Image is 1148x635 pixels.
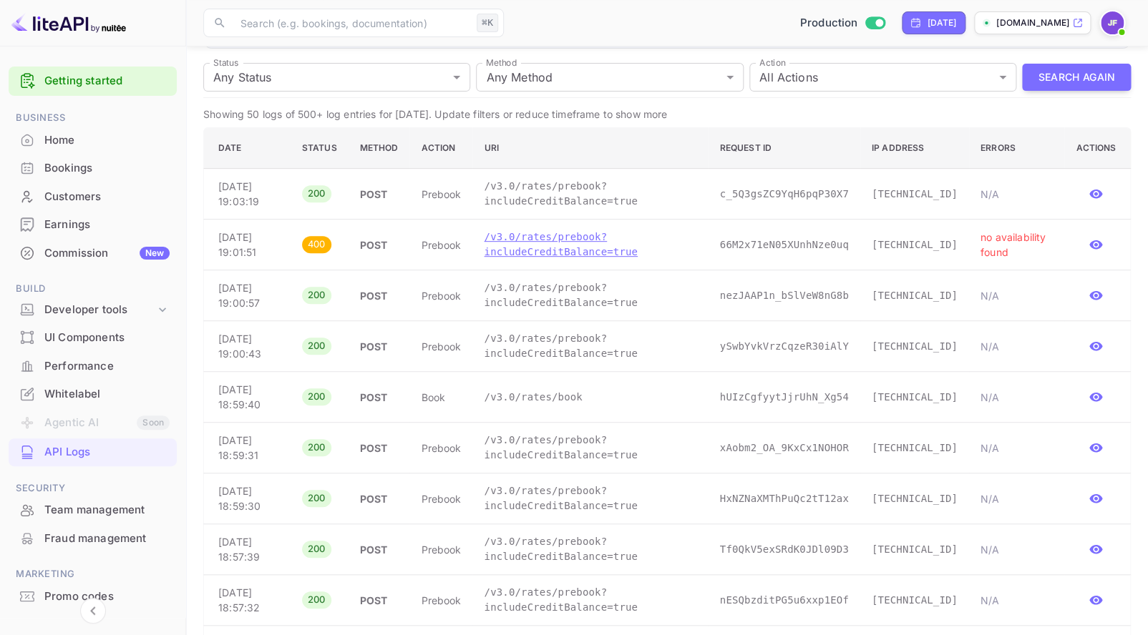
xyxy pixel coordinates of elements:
div: Switch to Sandbox mode [794,15,891,31]
p: [DATE] 18:59:30 [218,483,279,513]
p: c_5Q3gsZC9YqH6pqP30X7 [719,187,848,202]
p: N/A [981,593,1053,608]
span: 200 [302,339,331,353]
div: Customers [9,183,177,211]
div: ⌘K [477,14,498,32]
p: nezJAAP1n_bSlVeW8nG8b [719,288,848,303]
a: Performance [9,353,177,379]
p: [TECHNICAL_ID] [872,542,958,557]
label: Action [759,56,786,69]
a: Fraud management [9,525,177,551]
th: URI [472,128,708,169]
p: [DATE] 18:59:31 [218,433,279,463]
p: 66M2x71eN05XUnhNze0uq [719,237,848,252]
div: Developer tools [44,302,155,318]
p: N/A [981,491,1053,506]
a: Earnings [9,211,177,237]
a: CommissionNew [9,240,177,266]
th: Actions [1064,128,1130,169]
div: API Logs [44,444,170,461]
span: Production [800,15,858,31]
th: Action [409,128,472,169]
p: [TECHNICAL_ID] [872,390,958,405]
p: Tf0QkV5exSRdK0JDl09D3 [719,542,848,557]
p: [DATE] 19:01:51 [218,230,279,260]
p: book [421,390,461,405]
div: Performance [9,353,177,380]
input: Search (e.g. bookings, documentation) [232,9,471,37]
div: Home [9,127,177,154]
div: UI Components [9,324,177,352]
p: POST [360,339,399,354]
p: N/A [981,390,1053,405]
div: Performance [44,358,170,375]
p: [TECHNICAL_ID] [872,593,958,608]
p: /v3.0/rates/prebook?includeCreditBalance=true [484,483,696,513]
p: [TECHNICAL_ID] [872,440,958,456]
th: Date [204,128,291,169]
span: Business [9,110,177,126]
p: prebook [421,288,461,303]
p: [DATE] 19:03:19 [218,179,279,209]
div: Bookings [44,160,170,177]
span: 200 [302,542,331,556]
span: 200 [302,288,331,302]
p: xAobm2_OA_9KxCx1NOHOR [719,440,848,456]
div: Earnings [9,211,177,239]
div: UI Components [44,330,170,346]
span: 400 [302,237,331,252]
p: N/A [981,187,1053,202]
span: Marketing [9,566,177,582]
p: POST [360,187,399,202]
p: N/A [981,440,1053,456]
div: Customers [44,189,170,205]
p: /v3.0/rates/book [484,390,696,405]
div: Promo codes [44,589,170,605]
p: prebook [421,542,461,557]
label: Status [213,56,238,69]
div: Earnings [44,217,170,233]
p: HxNZNaXMThPuQc2tT12ax [719,491,848,506]
p: /v3.0/rates/prebook?includeCreditBalance=true [484,585,696,615]
span: Build [9,281,177,297]
p: POST [360,593,399,608]
div: New [140,247,170,260]
th: Method [349,128,410,169]
img: LiteAPI logo [11,11,126,34]
p: /v3.0/rates/prebook?includeCreditBalance=true [484,280,696,310]
p: POST [360,440,399,456]
button: Collapse navigation [80,598,106,624]
p: /v3.0/rates/prebook?includeCreditBalance=true [484,230,696,260]
span: 200 [302,390,331,404]
p: [DATE] 18:57:39 [218,534,279,564]
p: [DATE] 19:00:43 [218,331,279,361]
p: [DATE] 18:57:32 [218,585,279,615]
a: Bookings [9,154,177,181]
p: no availability found [981,230,1053,260]
p: prebook [421,339,461,354]
p: ySwbYvkVrzCqzeR30iAlY [719,339,848,354]
p: [DATE] 18:59:40 [218,382,279,412]
div: Bookings [9,154,177,182]
div: Promo codes [9,583,177,611]
p: N/A [981,288,1053,303]
p: prebook [421,237,461,252]
p: prebook [421,491,461,506]
div: CommissionNew [9,240,177,267]
p: prebook [421,593,461,608]
p: POST [360,390,399,405]
label: Method [486,56,517,69]
a: Getting started [44,73,170,89]
p: [DATE] 19:00:57 [218,280,279,310]
span: 200 [302,593,331,607]
p: [TECHNICAL_ID] [872,237,958,252]
span: Security [9,481,177,496]
p: hUIzCgfyytJjrUhN_Xg54 [719,390,848,405]
p: POST [360,491,399,506]
p: POST [360,237,399,252]
p: Showing 50 logs of 500+ log entries for [DATE]. Update filters or reduce timeframe to show more [203,107,1131,122]
div: API Logs [9,438,177,466]
p: nESQbzditPG5u6xxp1EOf [719,593,848,608]
div: Team management [44,502,170,518]
div: Any Method [476,63,743,92]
